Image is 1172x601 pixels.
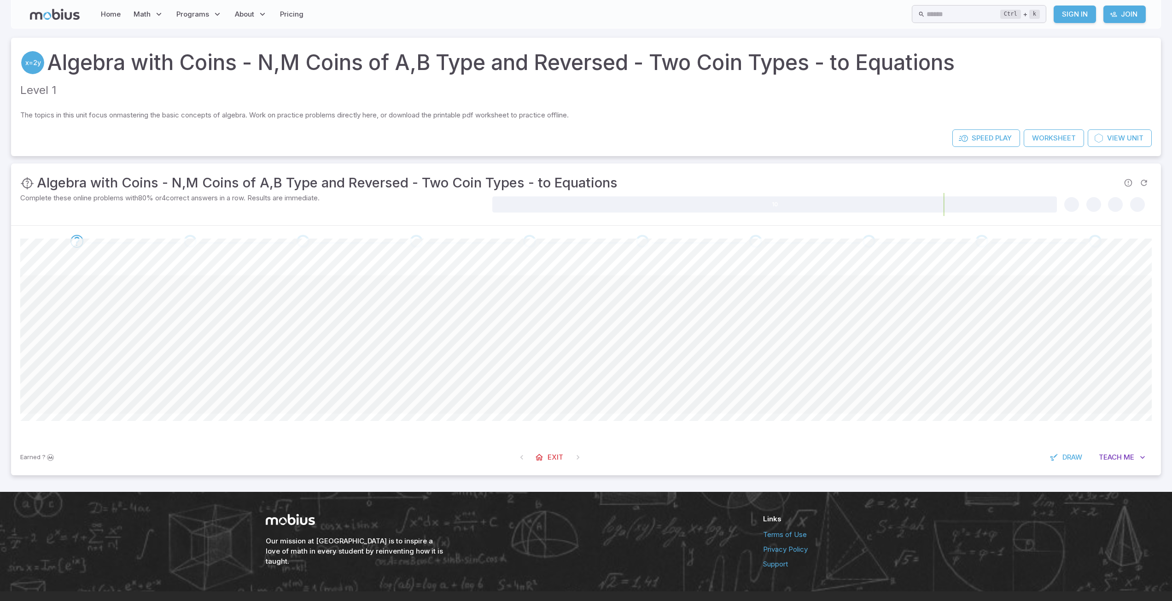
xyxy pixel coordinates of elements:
[20,453,55,462] p: Sign In to earn Mobius dollars
[636,235,649,248] div: Go to the next question
[1089,235,1102,248] div: Go to the next question
[863,235,875,248] div: Go to the next question
[1088,129,1152,147] a: ViewUnit
[972,133,993,143] span: Speed
[513,449,530,466] span: On First Question
[763,530,907,540] a: Terms of Use
[1054,6,1096,23] a: Sign In
[20,50,45,75] a: Algebra
[1062,452,1082,462] span: Draw
[20,110,1152,120] p: The topics in this unit focus on mastering the basic concepts of algebra . Work on practice probl...
[1099,452,1122,462] span: Teach
[570,449,586,466] span: On Latest Question
[1024,129,1084,147] a: Worksheet
[410,235,423,248] div: Go to the next question
[1107,133,1125,143] span: View
[1103,6,1146,23] a: Join
[1000,10,1021,19] kbd: Ctrl
[1124,452,1134,462] span: Me
[952,129,1020,147] a: SpeedPlay
[975,235,988,248] div: Go to the next question
[763,544,907,554] a: Privacy Policy
[235,9,254,19] span: About
[277,4,306,25] a: Pricing
[763,514,907,524] h6: Links
[523,235,536,248] div: Go to the next question
[548,452,563,462] span: Exit
[134,9,151,19] span: Math
[184,235,197,248] div: Go to the next question
[20,453,41,462] span: Earned
[1000,9,1040,20] div: +
[266,536,445,566] h6: Our mission at [GEOGRAPHIC_DATA] is to inspire a love of math in every student by reinventing how...
[1092,449,1152,466] button: TeachMe
[47,47,955,78] a: Algebra with Coins - N,M Coins of A,B Type and Reversed - Two Coin Types - to Equations
[1045,449,1089,466] button: Draw
[1120,175,1136,191] span: Report an issue with the question
[1136,175,1152,191] span: Refresh Question
[176,9,209,19] span: Programs
[297,235,309,248] div: Go to the next question
[42,453,46,462] span: ?
[1127,133,1143,143] span: Unit
[1029,10,1040,19] kbd: k
[70,235,83,248] div: Go to the next question
[98,4,123,25] a: Home
[530,449,570,466] a: Exit
[763,559,907,569] a: Support
[20,193,490,203] p: Complete these online problems with 80 % or 4 correct answers in a row. Results are immediate.
[995,133,1012,143] span: Play
[37,173,618,193] h3: Algebra with Coins - N,M Coins of A,B Type and Reversed - Two Coin Types - to Equations
[20,82,1152,99] p: Level 1
[749,235,762,248] div: Go to the next question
